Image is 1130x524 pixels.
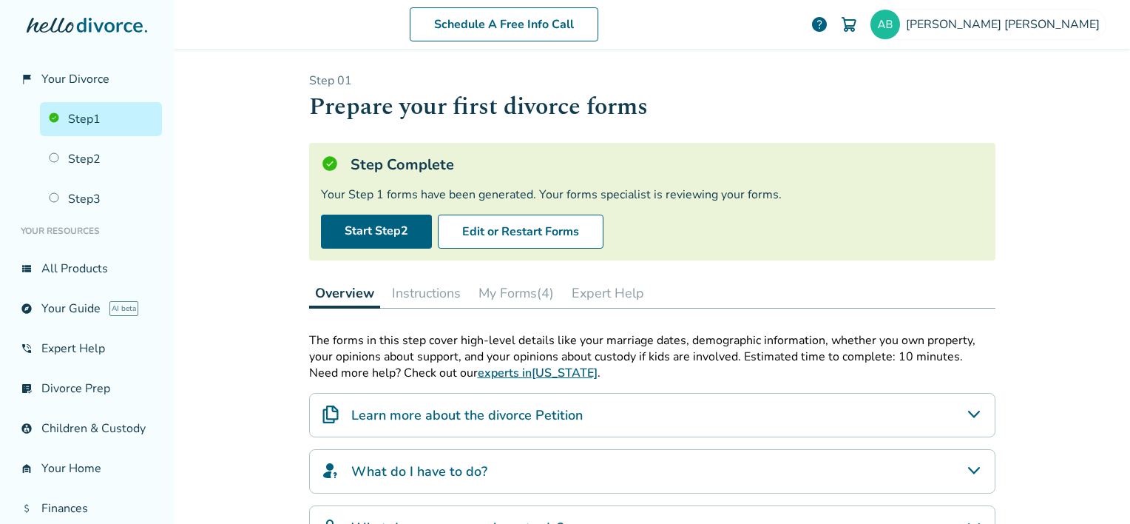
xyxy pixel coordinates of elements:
[309,393,995,437] div: Learn more about the divorce Petition
[309,278,380,309] button: Overview
[870,10,900,39] img: angelinabarrientos207@gmail.com
[351,462,487,481] h4: What do I have to do?
[21,383,33,394] span: list_alt_check
[438,215,603,249] button: Edit or Restart Forms
[386,278,467,308] button: Instructions
[321,187,984,203] div: Your Step 1 forms have been generated. Your forms specialist is reviewing your forms.
[309,365,995,381] p: Need more help? Check out our .
[566,278,650,308] button: Expert Help
[321,215,432,249] a: Start Step2
[21,503,33,514] span: attach_money
[12,292,162,326] a: exploreYour GuideAI beta
[21,263,33,275] span: view_list
[906,16,1106,33] span: [PERSON_NAME] [PERSON_NAME]
[811,16,828,33] a: help
[12,332,162,366] a: phone_in_talkExpert Help
[21,423,33,434] span: account_child
[109,301,138,316] span: AI beta
[322,406,339,423] img: Learn more about the divorce Petition
[309,449,995,494] div: What do I have to do?
[12,62,162,96] a: flag_2Your Divorce
[21,303,33,315] span: explore
[12,216,162,246] li: Your Resources
[309,73,995,89] p: Step 0 1
[21,343,33,355] span: phone_in_talk
[21,463,33,474] span: garage_home
[322,462,339,480] img: What do I have to do?
[410,7,598,41] a: Schedule A Free Info Call
[21,73,33,85] span: flag_2
[40,182,162,216] a: Step3
[12,412,162,446] a: account_childChildren & Custody
[473,278,560,308] button: My Forms(4)
[351,155,454,175] h5: Step Complete
[40,142,162,176] a: Step2
[41,71,109,87] span: Your Divorce
[309,89,995,125] h1: Prepare your first divorce forms
[12,252,162,286] a: view_listAll Products
[351,406,583,425] h4: Learn more about the divorce Petition
[478,365,598,381] a: experts in[US_STATE]
[840,16,858,33] img: Cart
[309,332,995,365] p: The forms in this step cover high-level details like your marriage dates, demographic information...
[12,451,162,486] a: garage_homeYour Home
[12,372,162,406] a: list_alt_checkDivorce Prep
[40,102,162,136] a: Step1
[1056,453,1130,524] iframe: Chat Widget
